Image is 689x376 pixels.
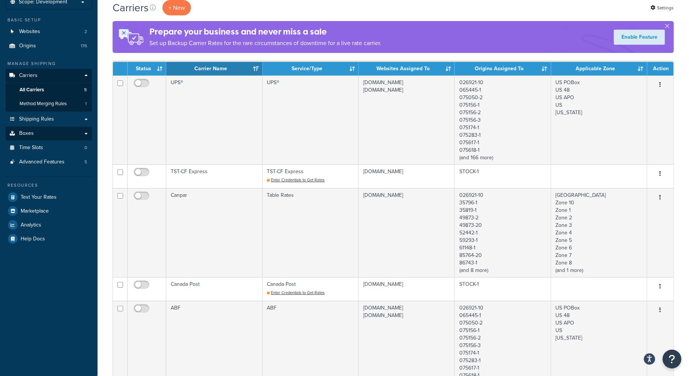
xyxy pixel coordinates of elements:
[455,76,551,165] td: 026921-10 065445-1 075050-2 075156-1 075156-2 075156-3 075174-1 075283-1 075617-1 075618-1 (and 1...
[6,141,92,155] li: Time Slots
[267,290,325,296] a: Enter Credentials to Get Rates
[6,17,92,23] div: Basic Setup
[166,165,262,188] td: TST-CF Express
[85,101,87,107] span: 1
[359,188,455,277] td: [DOMAIN_NAME]
[149,26,381,38] h4: Prepare your business and never miss a sale
[84,87,87,93] span: 5
[6,190,92,204] a: Test Your Rates
[359,76,455,165] td: [DOMAIN_NAME] [DOMAIN_NAME]
[19,29,40,35] span: Websites
[21,208,49,214] span: Marketplace
[21,194,57,201] span: Test Your Rates
[455,277,551,301] td: STOCK-1
[113,0,149,15] h1: Carriers
[166,76,262,165] td: UPS®
[6,97,92,111] a: Method Merging Rules 1
[6,155,92,169] a: Advanced Features 5
[113,21,149,53] img: ad-rules-rateshop-fe6ec290ccb7230408bd80ed9643f0289d75e0ffd9eb532fc0e269fcd187b520.png
[6,60,92,67] div: Manage Shipping
[455,62,551,76] th: Origins Assigned To: activate to sort column ascending
[19,145,43,151] span: Time Slots
[6,141,92,155] a: Time Slots 0
[551,62,647,76] th: Applicable Zone: activate to sort column ascending
[19,116,54,122] span: Shipping Rules
[20,87,44,93] span: All Carriers
[6,83,92,97] li: All Carriers
[263,165,359,188] td: TST-CF Express
[359,165,455,188] td: [DOMAIN_NAME]
[6,25,92,39] a: Websites 2
[81,43,87,49] span: 176
[551,76,647,165] td: US POBox US 48 US APO US [US_STATE]
[21,236,45,242] span: Help Docs
[20,101,67,107] span: Method Merging Rules
[19,159,65,165] span: Advanced Features
[663,350,681,368] button: Open Resource Center
[166,277,262,301] td: Canada Post
[267,177,325,183] a: Enter Credentials to Get Rates
[6,25,92,39] li: Websites
[6,155,92,169] li: Advanced Features
[21,222,41,228] span: Analytics
[6,218,92,232] a: Analytics
[6,83,92,97] a: All Carriers 5
[359,277,455,301] td: [DOMAIN_NAME]
[149,38,381,48] p: Set up Backup Carrier Rates for the rare circumstances of downtime for a live rate carrier.
[614,30,665,45] a: Enable Feature
[271,290,325,296] span: Enter Credentials to Get Rates
[6,232,92,246] a: Help Docs
[84,145,87,151] span: 0
[263,277,359,301] td: Canada Post
[84,159,87,165] span: 5
[6,39,92,53] a: Origins 176
[19,72,38,79] span: Carriers
[128,62,166,76] th: Status: activate to sort column ascending
[263,76,359,165] td: UPS®
[84,29,87,35] span: 2
[6,69,92,112] li: Carriers
[6,182,92,189] div: Resources
[6,204,92,218] a: Marketplace
[6,69,92,83] a: Carriers
[263,62,359,76] th: Service/Type: activate to sort column ascending
[647,62,674,76] th: Action
[263,188,359,277] td: Table Rates
[6,127,92,140] a: Boxes
[551,188,647,277] td: [GEOGRAPHIC_DATA] Zone 10 Zone 1 Zone 2 Zone 3 Zone 4 Zone 5 Zone 6 Zone 7 Zone 8 (and 1 more)
[359,62,455,76] th: Websites Assigned To: activate to sort column ascending
[271,177,325,183] span: Enter Credentials to Get Rates
[6,97,92,111] li: Method Merging Rules
[6,112,92,126] a: Shipping Rules
[19,43,36,49] span: Origins
[166,188,262,277] td: Canpar
[650,3,674,13] a: Settings
[19,130,34,137] span: Boxes
[455,188,551,277] td: 026921-10 35796-1 35819-1 49873-2 49873-20 52442-1 59293-1 61148-1 85764-20 86743-1 (and 8 more)
[455,165,551,188] td: STOCK-1
[166,62,262,76] th: Carrier Name: activate to sort column ascending
[6,39,92,53] li: Origins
